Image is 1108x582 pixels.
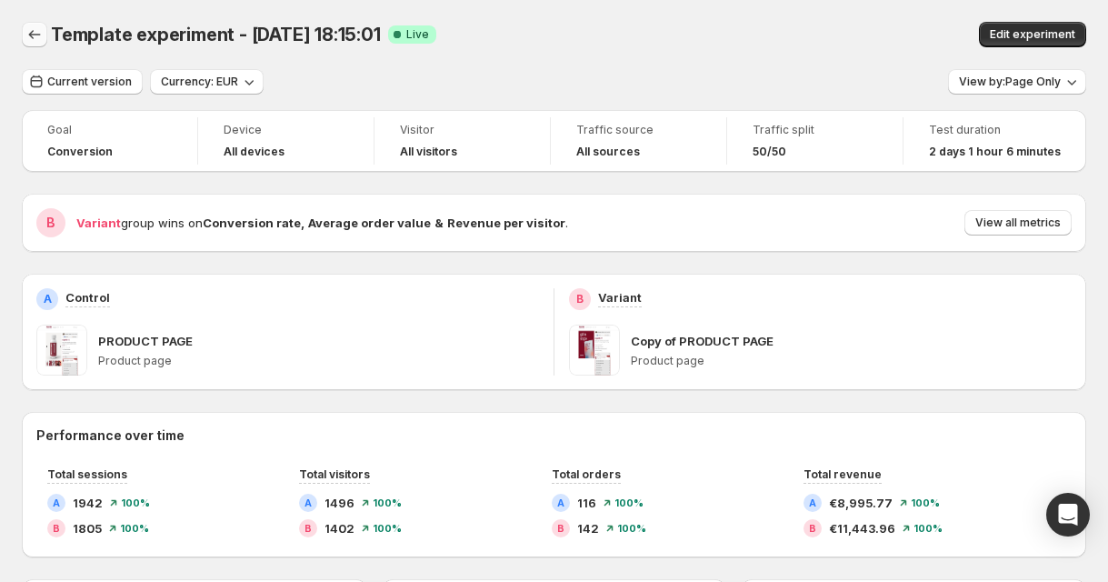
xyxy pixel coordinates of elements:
span: 2 days 1 hour 6 minutes [929,145,1061,159]
span: Visitor [400,123,524,137]
img: PRODUCT PAGE [36,325,87,376]
span: 100 % [121,497,150,508]
span: 50/50 [753,145,786,159]
span: 142 [577,519,599,537]
h4: All visitors [400,145,457,159]
span: Total orders [552,467,621,481]
strong: , [301,216,304,230]
span: Live [406,27,429,42]
a: DeviceAll devices [224,121,348,161]
strong: Conversion rate [203,216,301,230]
span: Traffic source [576,123,701,137]
h2: A [53,497,60,508]
h2: B [53,523,60,534]
p: Copy of PRODUCT PAGE [631,332,774,350]
strong: Revenue per visitor [447,216,565,230]
span: 100 % [913,523,943,534]
h2: A [44,292,52,306]
h2: A [809,497,816,508]
span: 100 % [614,497,644,508]
h2: B [557,523,564,534]
span: Total visitors [299,467,370,481]
p: Variant [598,288,642,306]
button: Edit experiment [979,22,1086,47]
span: 100 % [617,523,646,534]
span: Total revenue [804,467,882,481]
a: Test duration2 days 1 hour 6 minutes [929,121,1061,161]
a: VisitorAll visitors [400,121,524,161]
span: 100 % [911,497,940,508]
span: Edit experiment [990,27,1075,42]
div: Open Intercom Messenger [1046,493,1090,537]
button: View by:Page Only [948,69,1086,95]
span: Traffic split [753,123,877,137]
span: Total sessions [47,467,127,481]
h2: Performance over time [36,426,1072,445]
strong: Average order value [308,216,431,230]
h2: B [809,523,816,534]
h2: B [576,292,584,306]
span: Test duration [929,123,1061,137]
span: Goal [47,123,172,137]
img: Copy of PRODUCT PAGE [569,325,620,376]
span: 100 % [373,523,402,534]
span: 116 [577,494,596,512]
span: 1496 [324,494,354,512]
h4: All devices [224,145,284,159]
span: View by: Page Only [959,75,1061,89]
a: GoalConversion [47,121,172,161]
p: PRODUCT PAGE [98,332,193,350]
a: Traffic sourceAll sources [576,121,701,161]
span: View all metrics [975,216,1061,230]
span: Template experiment - [DATE] 18:15:01 [51,24,381,45]
span: €11,443.96 [829,519,895,537]
h2: B [304,523,312,534]
p: Product page [631,354,1072,368]
h2: A [304,497,312,508]
span: Current version [47,75,132,89]
span: Device [224,123,348,137]
strong: & [434,216,444,230]
span: 100 % [373,497,402,508]
span: 100 % [120,523,149,534]
span: 1942 [73,494,103,512]
h2: A [557,497,564,508]
h2: B [46,214,55,232]
span: Currency: EUR [161,75,238,89]
span: 1402 [324,519,354,537]
button: Currency: EUR [150,69,264,95]
span: Conversion [47,145,113,159]
p: Control [65,288,110,306]
p: Product page [98,354,539,368]
button: Expand chart [1046,488,1072,514]
button: Back [22,22,47,47]
span: 1805 [73,519,102,537]
span: €8,995.77 [829,494,893,512]
a: Traffic split50/50 [753,121,877,161]
span: Variant [76,216,121,230]
button: Current version [22,69,143,95]
h4: All sources [576,145,640,159]
span: group wins on . [76,216,568,230]
button: View all metrics [964,210,1072,236]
